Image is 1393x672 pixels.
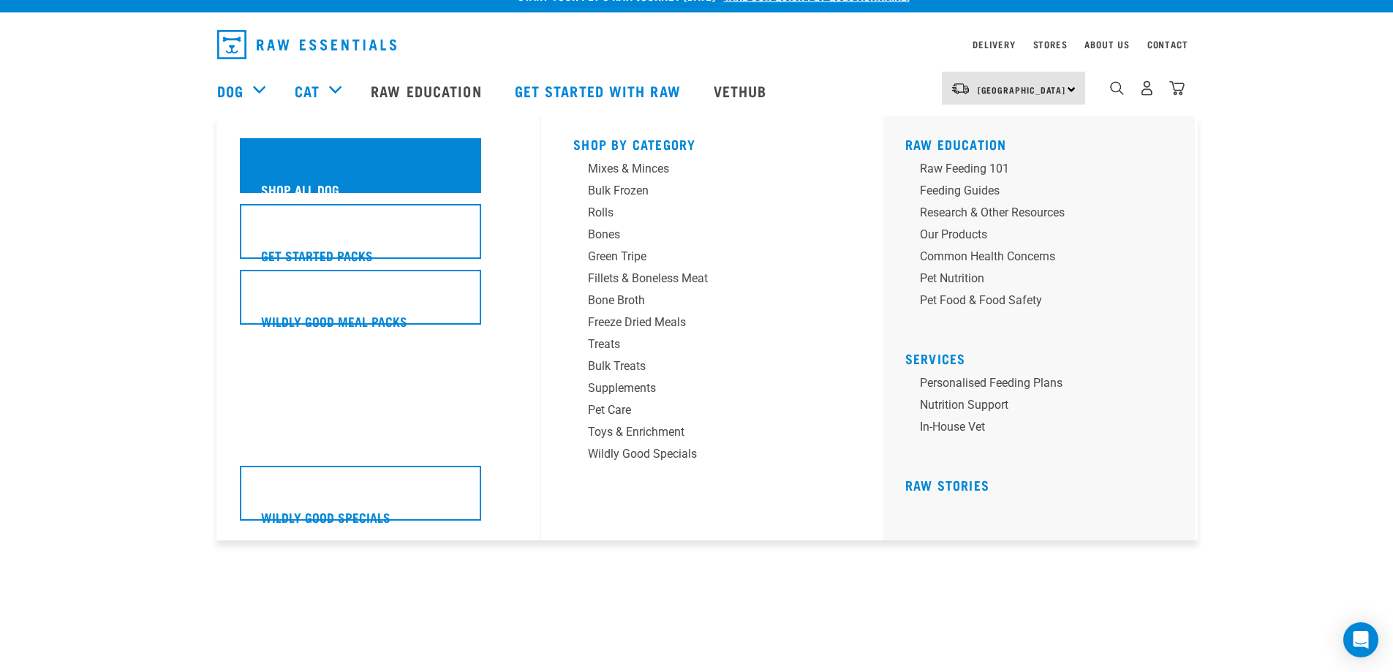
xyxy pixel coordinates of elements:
[920,160,1148,178] div: Raw Feeding 101
[588,358,816,375] div: Bulk Treats
[588,270,816,287] div: Fillets & Boneless Meat
[920,204,1148,222] div: Research & Other Resources
[573,204,851,226] a: Rolls
[1033,42,1068,47] a: Stores
[573,137,851,148] h5: Shop By Category
[1343,622,1378,657] div: Open Intercom Messenger
[573,226,851,248] a: Bones
[588,226,816,243] div: Bones
[240,138,518,204] a: Shop All Dog
[295,80,320,102] a: Cat
[1110,81,1124,95] img: home-icon-1@2x.png
[588,292,816,309] div: Bone Broth
[1084,42,1129,47] a: About Us
[905,204,1183,226] a: Research & Other Resources
[588,380,816,397] div: Supplements
[905,248,1183,270] a: Common Health Concerns
[920,292,1148,309] div: Pet Food & Food Safety
[588,336,816,353] div: Treats
[905,481,989,488] a: Raw Stories
[905,374,1183,396] a: Personalised Feeding Plans
[905,140,1007,148] a: Raw Education
[573,292,851,314] a: Bone Broth
[261,312,407,331] h5: Wildly Good Meal Packs
[1147,42,1188,47] a: Contact
[261,246,373,265] h5: Get Started Packs
[1139,80,1155,96] img: user.png
[920,248,1148,265] div: Common Health Concerns
[905,351,1183,363] h5: Services
[573,380,851,401] a: Supplements
[905,418,1183,440] a: In-house vet
[920,270,1148,287] div: Pet Nutrition
[573,423,851,445] a: Toys & Enrichment
[500,61,699,120] a: Get started with Raw
[261,507,390,526] h5: Wildly Good Specials
[261,180,339,199] h5: Shop All Dog
[217,30,396,59] img: Raw Essentials Logo
[573,358,851,380] a: Bulk Treats
[588,445,816,463] div: Wildly Good Specials
[699,61,785,120] a: Vethub
[978,87,1066,92] span: [GEOGRAPHIC_DATA]
[920,226,1148,243] div: Our Products
[588,204,816,222] div: Rolls
[240,204,518,270] a: Get Started Packs
[905,292,1183,314] a: Pet Food & Food Safety
[573,336,851,358] a: Treats
[356,61,499,120] a: Raw Education
[573,445,851,467] a: Wildly Good Specials
[205,24,1188,65] nav: dropdown navigation
[905,270,1183,292] a: Pet Nutrition
[1169,80,1185,96] img: home-icon@2x.png
[905,182,1183,204] a: Feeding Guides
[573,248,851,270] a: Green Tripe
[905,226,1183,248] a: Our Products
[588,248,816,265] div: Green Tripe
[588,182,816,200] div: Bulk Frozen
[240,466,518,532] a: Wildly Good Specials
[920,182,1148,200] div: Feeding Guides
[573,314,851,336] a: Freeze Dried Meals
[905,160,1183,182] a: Raw Feeding 101
[240,270,518,336] a: Wildly Good Meal Packs
[951,82,970,95] img: van-moving.png
[588,160,816,178] div: Mixes & Minces
[573,182,851,204] a: Bulk Frozen
[217,80,244,102] a: Dog
[973,42,1015,47] a: Delivery
[573,270,851,292] a: Fillets & Boneless Meat
[588,314,816,331] div: Freeze Dried Meals
[573,160,851,182] a: Mixes & Minces
[588,401,816,419] div: Pet Care
[588,423,816,441] div: Toys & Enrichment
[573,401,851,423] a: Pet Care
[905,396,1183,418] a: Nutrition Support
